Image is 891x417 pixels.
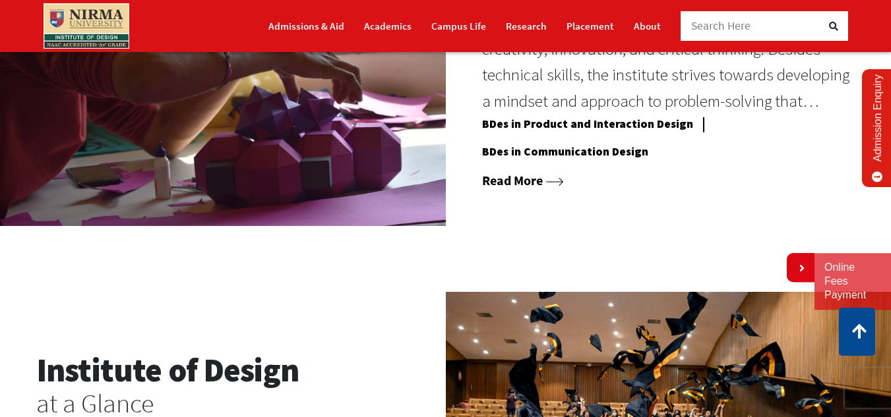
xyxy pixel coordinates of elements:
h3: at a Glance [36,390,410,416]
a: BDes in Product and Interaction Design [482,117,693,136]
a: Campus Life [431,14,486,38]
a: BDes in Communication Design [482,144,648,164]
a: Research [506,14,547,38]
img: main_logo [44,3,129,49]
a: Academics [364,14,412,38]
a: Admissions & Aid [268,14,344,38]
span: Search Here [691,18,751,33]
h2: Institute of Design [36,350,410,390]
a: Online Fees Payment [824,261,881,302]
a: About [634,14,661,38]
a: Read More [482,172,564,188]
a: Placement [567,14,614,38]
p: The academic environment at the institute fosters creativity, innovation, and critical thinking. ... [482,10,855,115]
